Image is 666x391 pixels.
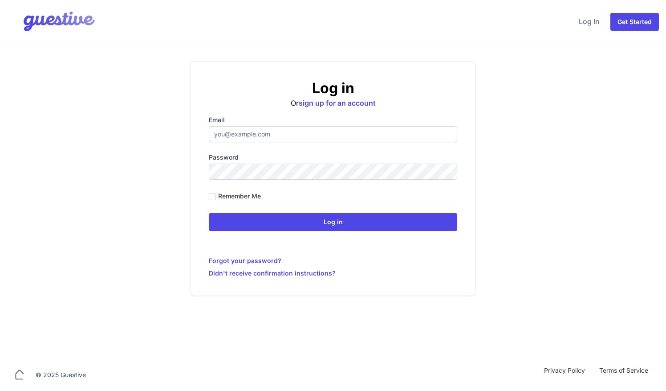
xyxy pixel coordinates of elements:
label: Remember me [218,192,261,201]
a: Forgot your password? [209,256,457,265]
a: Terms of Service [592,366,655,384]
label: Password [209,153,457,162]
div: © 2025 Guestive [36,370,86,379]
a: Get Started [610,13,659,31]
a: sign up for an account [299,99,376,107]
a: Didn't receive confirmation instructions? [209,269,457,278]
a: Log In [575,11,603,32]
label: Email [209,115,457,124]
input: Log in [209,213,457,231]
img: Your Company [7,4,97,39]
a: Privacy Policy [537,366,592,384]
h2: Log in [209,79,457,97]
div: Or [209,79,457,108]
input: you@example.com [209,126,457,142]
